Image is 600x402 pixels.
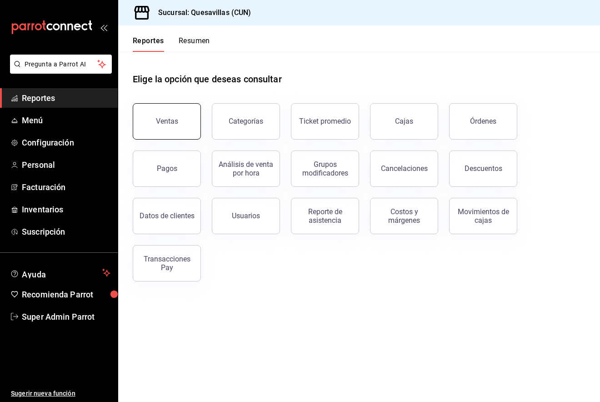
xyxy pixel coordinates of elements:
div: Grupos modificadores [297,160,353,177]
span: Inventarios [22,203,110,216]
div: Transacciones Pay [139,255,195,272]
button: Análisis de venta por hora [212,151,280,187]
div: Costos y márgenes [376,207,432,225]
a: Pregunta a Parrot AI [6,66,112,75]
a: Cajas [370,103,438,140]
button: Datos de clientes [133,198,201,234]
h3: Sucursal: Quesavillas (CUN) [151,7,251,18]
div: Ventas [156,117,178,126]
button: Cancelaciones [370,151,438,187]
span: Facturación [22,181,110,193]
button: Reporte de asistencia [291,198,359,234]
div: Categorías [229,117,263,126]
button: Pagos [133,151,201,187]
div: Órdenes [470,117,496,126]
button: Grupos modificadores [291,151,359,187]
div: Pagos [157,164,177,173]
div: navigation tabs [133,36,210,52]
div: Descuentos [465,164,502,173]
div: Cancelaciones [381,164,428,173]
button: Reportes [133,36,164,52]
button: Transacciones Pay [133,245,201,281]
div: Análisis de venta por hora [218,160,274,177]
div: Ticket promedio [299,117,351,126]
span: Personal [22,159,110,171]
button: Movimientos de cajas [449,198,517,234]
span: Suscripción [22,226,110,238]
span: Menú [22,114,110,126]
button: Órdenes [449,103,517,140]
span: Sugerir nueva función [11,389,110,398]
span: Configuración [22,136,110,149]
button: Pregunta a Parrot AI [10,55,112,74]
span: Recomienda Parrot [22,288,110,301]
button: Categorías [212,103,280,140]
button: Costos y márgenes [370,198,438,234]
button: open_drawer_menu [100,24,107,31]
div: Usuarios [232,211,260,220]
span: Reportes [22,92,110,104]
button: Ventas [133,103,201,140]
div: Reporte de asistencia [297,207,353,225]
span: Ayuda [22,267,99,278]
span: Pregunta a Parrot AI [25,60,98,69]
button: Resumen [179,36,210,52]
div: Movimientos de cajas [455,207,511,225]
div: Datos de clientes [140,211,195,220]
button: Usuarios [212,198,280,234]
button: Ticket promedio [291,103,359,140]
div: Cajas [395,116,414,127]
button: Descuentos [449,151,517,187]
h1: Elige la opción que deseas consultar [133,72,282,86]
span: Super Admin Parrot [22,311,110,323]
